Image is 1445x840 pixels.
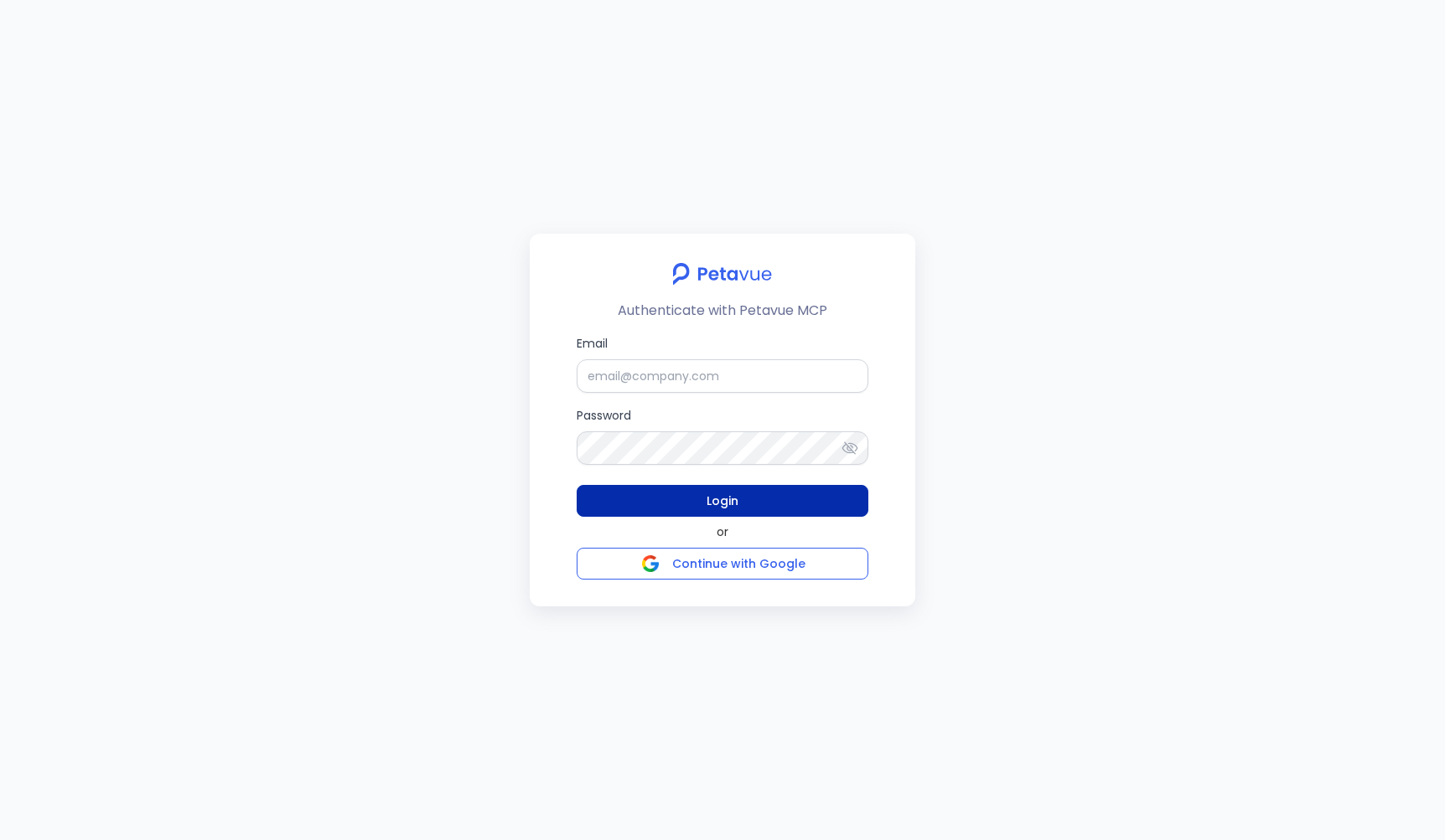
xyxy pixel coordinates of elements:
[618,301,827,321] p: Authenticate with Petavue MCP
[707,491,738,511] span: Login
[672,555,805,572] span: Continue with Google
[661,254,783,294] img: petavue logo
[717,523,728,541] span: or
[577,431,868,465] input: Password
[577,359,868,393] input: Email
[577,406,868,465] label: Password
[577,548,868,580] button: Continue with Google
[577,485,868,517] button: Login
[577,334,868,393] label: Email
